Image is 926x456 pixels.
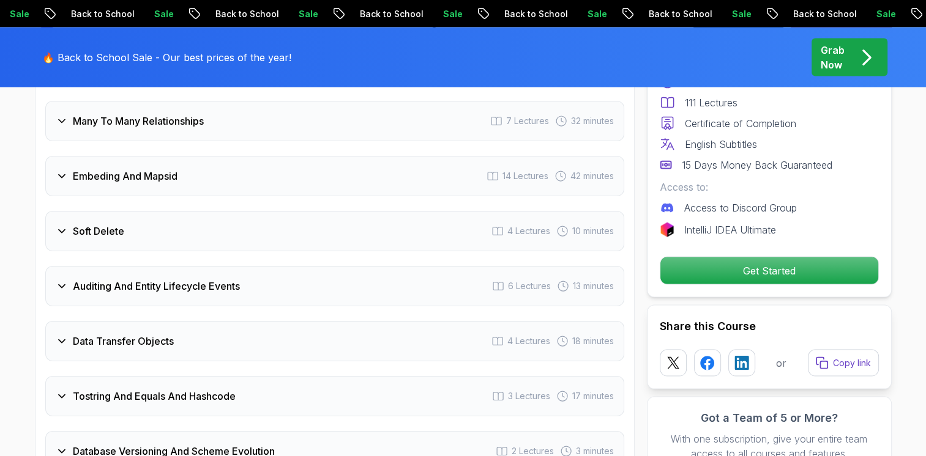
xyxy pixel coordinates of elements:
[179,8,263,20] p: Back to School
[502,170,548,182] span: 14 Lectures
[407,8,446,20] p: Sale
[73,169,177,183] h3: Embeding And Mapsid
[776,356,786,370] p: or
[45,211,624,251] button: Soft Delete4 Lectures 10 minutes
[73,224,124,238] h3: Soft Delete
[833,357,871,369] p: Copy link
[808,350,879,377] button: Copy link
[572,225,614,237] span: 10 minutes
[507,225,550,237] span: 4 Lectures
[263,8,302,20] p: Sale
[551,8,591,20] p: Sale
[572,335,614,347] span: 18 minutes
[73,279,240,293] h3: Auditing And Entity Lifecycle Events
[572,390,614,402] span: 17 minutes
[45,321,624,361] button: Data Transfer Objects4 Lectures 18 minutes
[506,115,549,127] span: 7 Lectures
[696,8,735,20] p: Sale
[613,8,696,20] p: Back to School
[684,200,797,215] p: Access to Discord Group
[757,8,840,20] p: Back to School
[324,8,407,20] p: Back to School
[660,410,879,427] h3: Got a Team of 5 or More?
[660,318,879,335] h2: Share this Course
[570,170,614,182] span: 42 minutes
[42,50,291,65] p: 🔥 Back to School Sale - Our best prices of the year!
[685,116,796,131] p: Certificate of Completion
[682,158,832,172] p: 15 Days Money Back Guaranteed
[840,8,879,20] p: Sale
[73,334,174,348] h3: Data Transfer Objects
[573,280,614,292] span: 13 minutes
[660,257,878,284] p: Get Started
[45,266,624,306] button: Auditing And Entity Lifecycle Events6 Lectures 13 minutes
[118,8,157,20] p: Sale
[45,101,624,141] button: Many To Many Relationships7 Lectures 32 minutes
[507,335,550,347] span: 4 Lectures
[508,390,550,402] span: 3 Lectures
[685,137,757,152] p: English Subtitles
[468,8,551,20] p: Back to School
[660,222,674,237] img: jetbrains logo
[684,222,776,237] p: IntelliJ IDEA Ultimate
[685,95,737,110] p: 111 Lectures
[508,280,551,292] span: 6 Lectures
[660,180,879,194] p: Access to:
[35,8,118,20] p: Back to School
[73,389,236,403] h3: Tostring And Equals And Hashcode
[660,257,879,285] button: Get Started
[45,156,624,196] button: Embeding And Mapsid14 Lectures 42 minutes
[73,114,204,128] h3: Many To Many Relationships
[821,43,845,72] p: Grab Now
[571,115,614,127] span: 32 minutes
[45,376,624,416] button: Tostring And Equals And Hashcode3 Lectures 17 minutes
